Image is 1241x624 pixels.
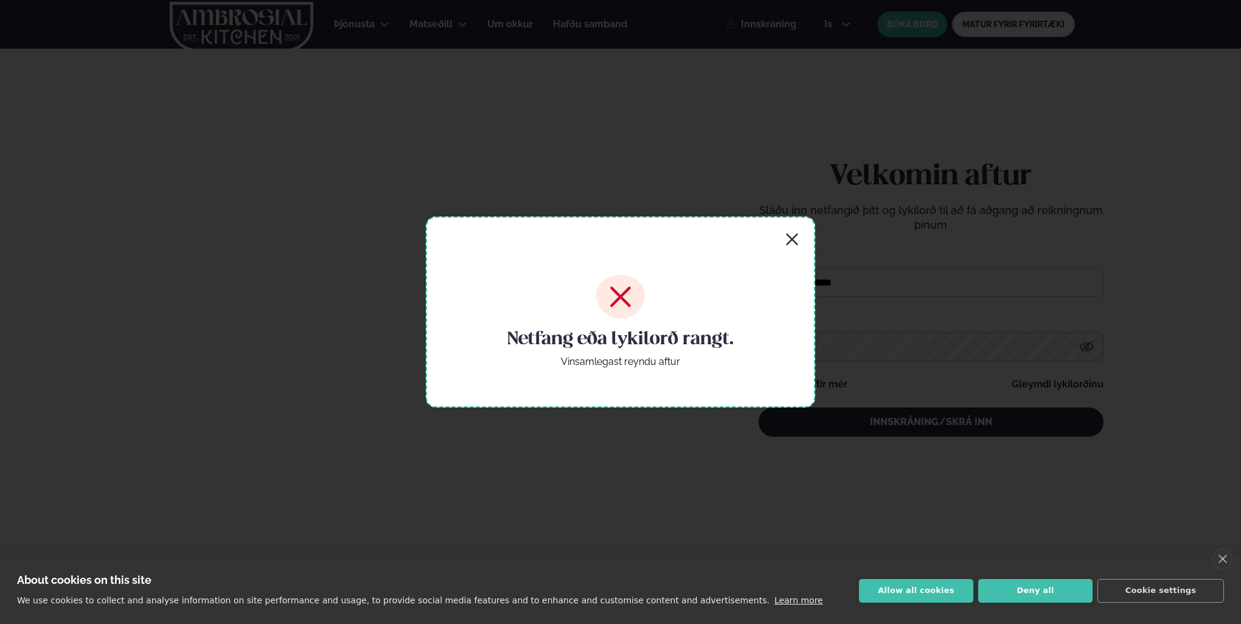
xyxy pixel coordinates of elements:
[17,595,770,605] p: We use cookies to collect and analyse information on site performance and usage, to provide socia...
[978,579,1093,603] button: Deny all
[17,574,151,586] strong: About cookies on this site
[859,579,973,603] button: Allow all cookies
[561,356,680,367] div: Vinsamlegast reyndu aftur
[507,327,734,352] h4: Netfang eða lykilorð rangt.
[1212,549,1232,569] a: close
[1097,579,1224,603] button: Cookie settings
[774,595,823,605] a: Learn more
